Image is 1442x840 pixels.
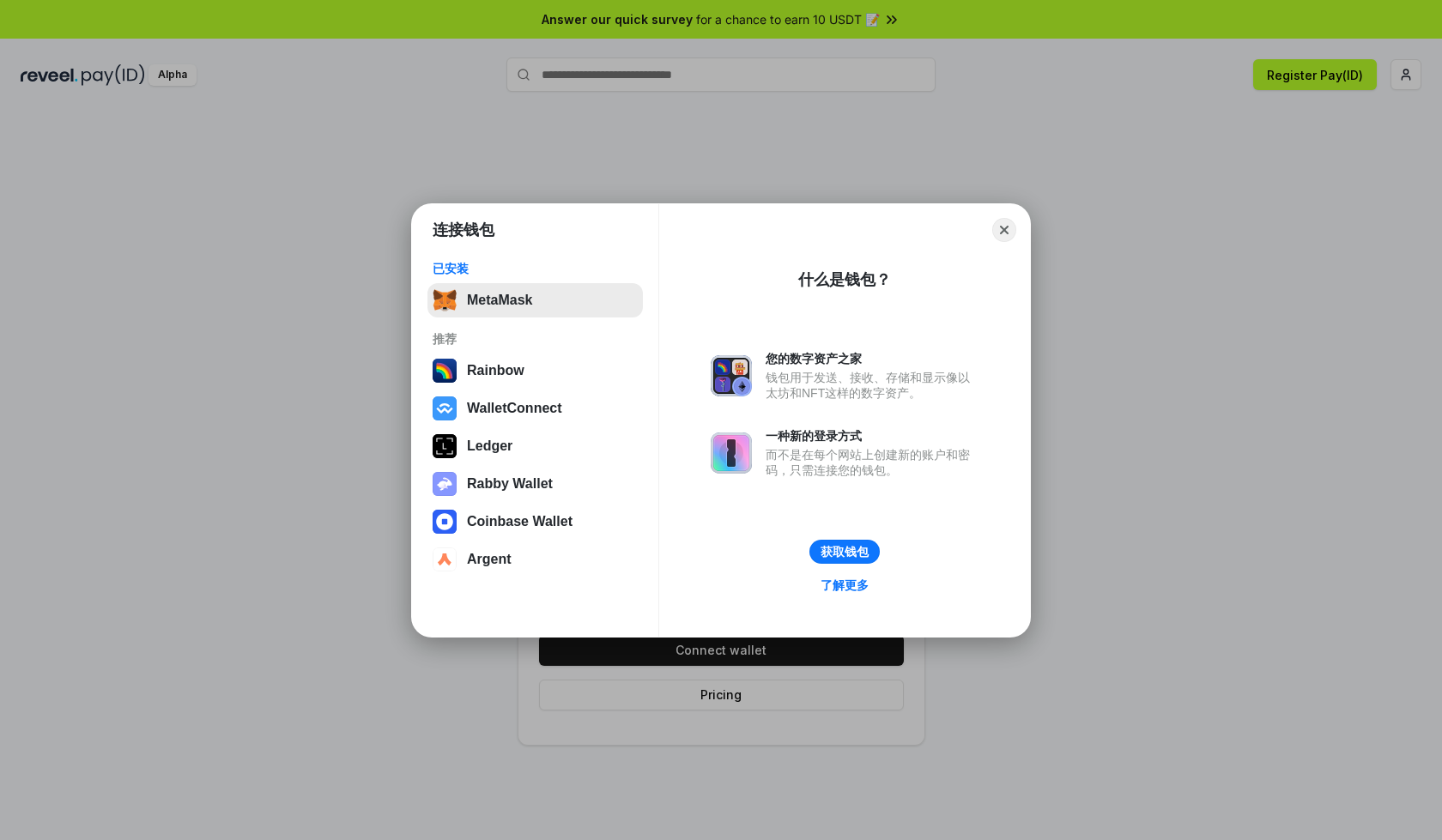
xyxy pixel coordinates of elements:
[433,434,457,458] img: svg+xml,%3Csvg%20xmlns%3D%22http%3A%2F%2Fwww.w3.org%2F2000%2Fsvg%22%20width%3D%2228%22%20height%3...
[467,552,512,567] div: Argent
[427,542,643,577] button: Argent
[467,401,562,416] div: WalletConnect
[810,574,879,596] a: 了解更多
[433,510,457,534] img: svg+xml,%3Csvg%20width%3D%2228%22%20height%3D%2228%22%20viewBox%3D%220%200%2028%2028%22%20fill%3D...
[427,391,643,426] button: WalletConnect
[427,429,643,463] button: Ledger
[433,261,638,276] div: 已安装
[433,359,457,383] img: svg+xml,%3Csvg%20width%3D%22120%22%20height%3D%22120%22%20viewBox%3D%220%200%20120%20120%22%20fil...
[821,577,869,593] div: 了解更多
[433,547,457,571] img: svg+xml,%3Csvg%20width%3D%2228%22%20height%3D%2228%22%20viewBox%3D%220%200%2028%2028%22%20fill%3D...
[427,354,643,388] button: Rainbow
[821,544,869,559] div: 获取钱包
[467,476,553,492] div: Rabby Wallet
[433,220,494,240] h1: 连接钱包
[427,283,643,317] button: MetaMask
[766,351,978,366] div: 您的数字资产之家
[427,505,643,539] button: Coinbase Wallet
[711,355,752,396] img: svg+xml,%3Csvg%20xmlns%3D%22http%3A%2F%2Fwww.w3.org%2F2000%2Fsvg%22%20fill%3D%22none%22%20viewBox...
[766,370,978,401] div: 钱包用于发送、接收、存储和显示像以太坊和NFT这样的数字资产。
[766,447,978,478] div: 而不是在每个网站上创建新的账户和密码，只需连接您的钱包。
[433,288,457,312] img: svg+xml,%3Csvg%20fill%3D%22none%22%20height%3D%2233%22%20viewBox%3D%220%200%2035%2033%22%20width%...
[467,293,532,308] div: MetaMask
[798,269,891,290] div: 什么是钱包？
[711,432,752,474] img: svg+xml,%3Csvg%20xmlns%3D%22http%3A%2F%2Fwww.w3.org%2F2000%2Fsvg%22%20fill%3D%22none%22%20viewBox...
[433,331,638,347] div: 推荐
[809,540,880,564] button: 获取钱包
[992,218,1016,242] button: Close
[433,472,457,496] img: svg+xml,%3Csvg%20xmlns%3D%22http%3A%2F%2Fwww.w3.org%2F2000%2Fsvg%22%20fill%3D%22none%22%20viewBox...
[467,363,524,378] div: Rainbow
[433,396,457,420] img: svg+xml,%3Csvg%20width%3D%2228%22%20height%3D%2228%22%20viewBox%3D%220%200%2028%2028%22%20fill%3D...
[427,467,643,501] button: Rabby Wallet
[467,438,512,454] div: Ledger
[467,514,573,529] div: Coinbase Wallet
[766,428,978,444] div: 一种新的登录方式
